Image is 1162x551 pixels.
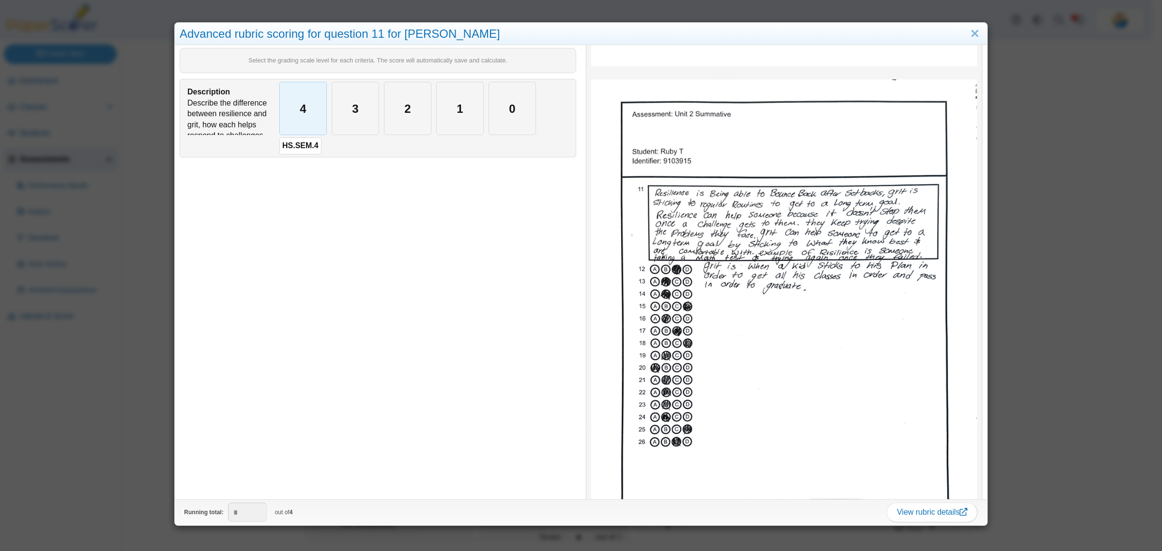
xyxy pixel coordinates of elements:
[180,48,576,73] span: Select the grading scale level for each criteria. The score will automatically save and calculate.
[175,23,987,46] div: Advanced rubric scoring for question 11 for [PERSON_NAME]
[184,509,223,516] b: Running total:
[282,141,319,150] b: HS.SEM.4
[489,82,535,135] div: 0
[887,503,978,522] a: View rubric details
[384,82,431,135] div: 2
[897,508,967,516] span: View rubric details
[967,26,982,42] a: Close
[280,82,326,135] div: 4
[290,509,293,516] b: 4
[267,503,301,522] div: out of
[437,82,483,135] div: 1
[187,98,270,174] div: Describe the difference between resilience and grit, how each helps respond to challenges, and gi...
[187,88,230,96] b: Description
[332,82,379,135] div: 3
